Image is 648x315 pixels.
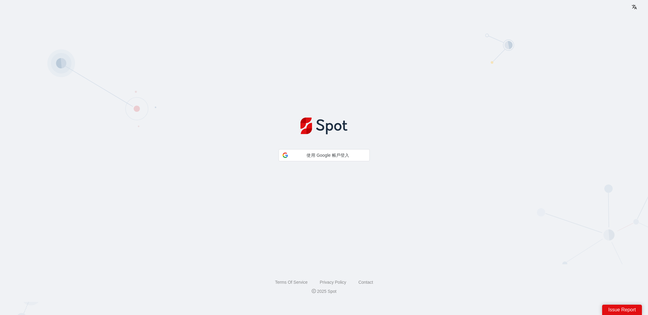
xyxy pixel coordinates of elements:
[275,280,307,285] a: Terms Of Service
[300,118,348,136] img: logo
[5,288,643,295] div: 2025 Spot
[290,152,366,159] span: 使用 Google 帳戶登入
[358,280,373,285] a: Contact
[320,280,346,285] a: Privacy Policy
[279,149,370,161] div: 使用 Google 帳戶登入
[602,305,642,315] div: Issue Report
[312,289,316,293] span: copyright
